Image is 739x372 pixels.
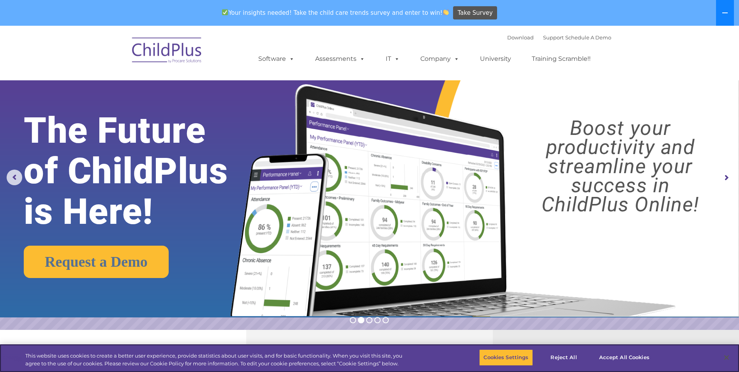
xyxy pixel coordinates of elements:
a: IT [378,51,407,67]
rs-layer: Boost your productivity and streamline your success in ChildPlus Online! [511,119,730,214]
a: Request a Demo [24,246,169,278]
a: Take Survey [453,6,497,20]
a: Company [413,51,467,67]
img: ChildPlus by Procare Solutions [128,32,206,71]
span: Take Survey [458,6,493,20]
span: Your insights needed! Take the child care trends survey and enter to win! [219,5,452,20]
a: Download [507,34,534,41]
a: Assessments [307,51,373,67]
a: Software [250,51,302,67]
a: University [472,51,519,67]
span: Last name [108,51,132,57]
button: Cookies Settings [479,349,533,366]
button: Accept All Cookies [595,349,654,366]
a: Support [543,34,564,41]
button: Close [718,349,735,366]
font: | [507,34,611,41]
a: Training Scramble!! [524,51,598,67]
button: Reject All [540,349,588,366]
img: ✅ [222,9,228,15]
img: 👏 [443,9,449,15]
span: Phone number [108,83,141,89]
a: Schedule A Demo [565,34,611,41]
div: This website uses cookies to create a better user experience, provide statistics about user visit... [25,352,406,367]
rs-layer: The Future of ChildPlus is Here! [24,110,260,232]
